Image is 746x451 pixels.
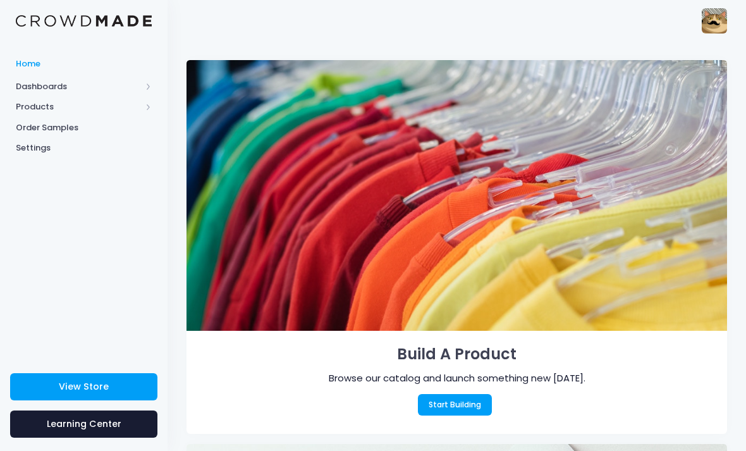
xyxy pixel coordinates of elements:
[10,411,157,438] a: Learning Center
[16,15,152,27] img: Logo
[226,371,688,385] div: Browse our catalog and launch something new [DATE].
[16,142,152,154] span: Settings
[16,80,141,93] span: Dashboards
[16,58,152,70] span: Home
[47,417,121,430] span: Learning Center
[418,394,492,416] a: Start Building
[702,8,727,34] img: User
[59,380,109,393] span: View Store
[16,121,152,134] span: Order Samples
[205,341,709,368] h1: Build A Product
[10,373,157,400] a: View Store
[16,101,141,113] span: Products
